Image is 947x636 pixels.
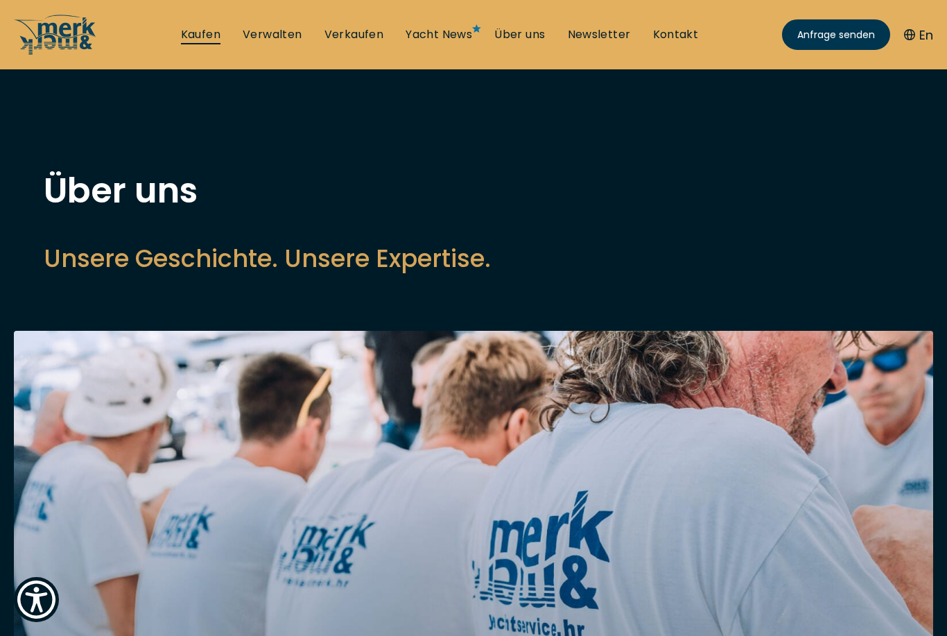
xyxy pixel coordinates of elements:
[44,173,903,208] h1: Über uns
[568,27,631,42] a: Newsletter
[797,28,875,42] span: Anfrage senden
[494,27,545,42] a: Über uns
[904,26,933,44] button: En
[324,27,384,42] a: Verkaufen
[181,27,220,42] a: Kaufen
[782,19,890,50] a: Anfrage senden
[243,27,302,42] a: Verwalten
[44,241,903,275] h2: Unsere Geschichte. Unsere Expertise.
[653,27,699,42] a: Kontakt
[406,27,472,42] a: Yacht News
[14,577,59,622] button: Show Accessibility Preferences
